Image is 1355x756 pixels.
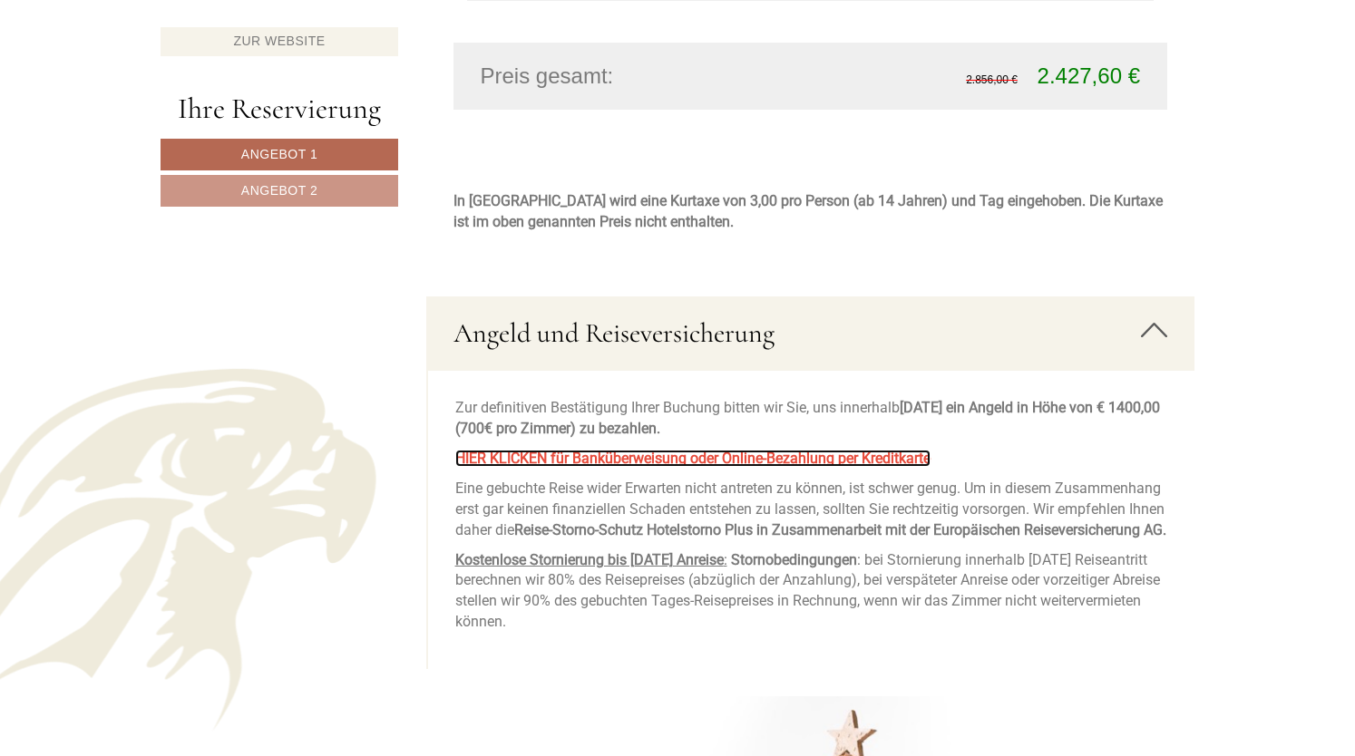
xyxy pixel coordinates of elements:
[241,183,317,198] span: Angebot 2
[241,147,317,161] span: Angebot 1
[426,296,1195,372] div: Angeld und Reiseversicherung
[467,61,811,92] div: Preis gesamt:
[455,450,931,467] a: HIER KLICKEN für Banküberweisung oder Online-Bezahlung per Kreditkarte
[161,88,398,130] div: Ihre Reservierung
[455,551,727,568] u: :
[455,550,1168,633] p: : bei Stornierung innerhalb [DATE] Reiseantritt berechnen wir 80% des Reisepreises (abzüglich der...
[1038,63,1140,88] span: 2.427,60 €
[161,27,398,56] a: Zur Website
[455,551,724,568] strong: Kostenlose Stornierung bis [DATE] Anreise
[455,479,1168,541] p: Eine gebuchte Reise wider Erwarten nicht antreten zu können, ist schwer genug. Um in diesem Zusam...
[453,192,1163,230] strong: In [GEOGRAPHIC_DATA] wird eine Kurtaxe von 3,00 pro Person (ab 14 Jahren) und Tag eingehoben. Die...
[514,521,1166,538] strong: Reise-Storno-Schutz Hotelstorno Plus in Zusammenarbeit mit der Europäischen Reiseversicherung AG.
[731,551,857,568] strong: Stornobedingungen
[455,398,1168,440] p: Zur definitiven Bestätigung Ihrer Buchung bitten wir Sie, uns innerhalb
[966,73,1018,86] span: 2.856,00 €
